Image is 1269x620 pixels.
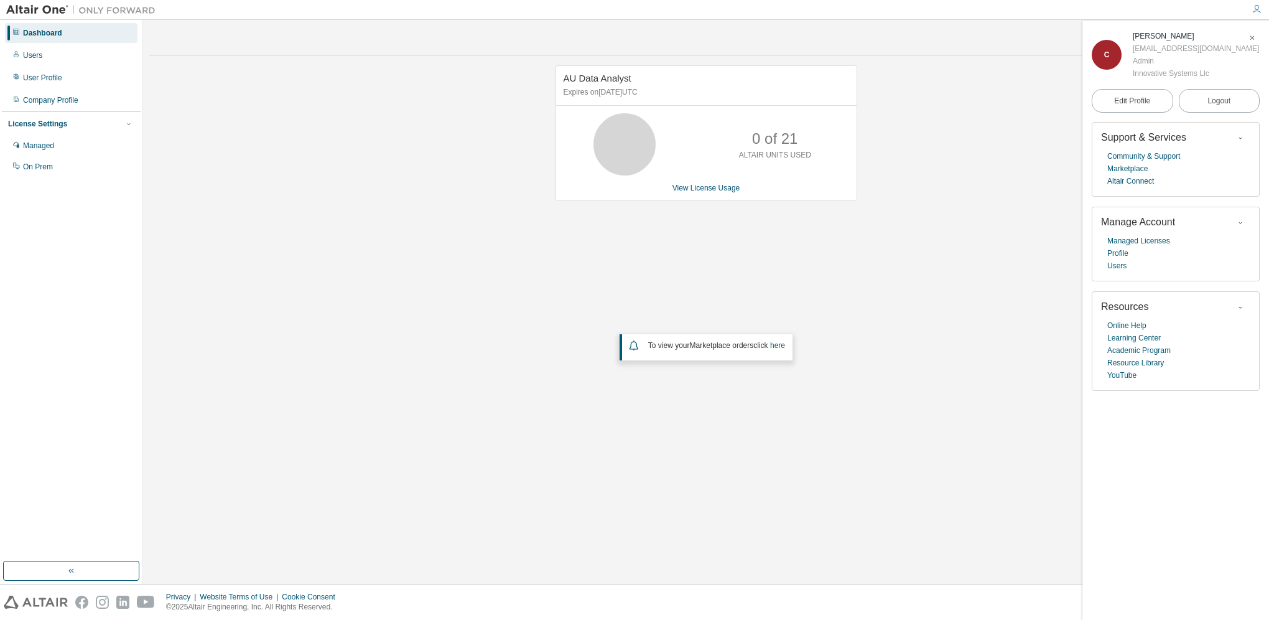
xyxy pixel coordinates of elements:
[1101,132,1186,143] span: Support & Services
[6,4,162,16] img: Altair One
[1107,332,1161,344] a: Learning Center
[1107,357,1164,369] a: Resource Library
[690,341,754,350] em: Marketplace orders
[564,73,631,83] span: AU Data Analyst
[1133,55,1259,67] div: Admin
[1101,217,1175,227] span: Manage Account
[1092,89,1173,113] a: Edit Profile
[23,95,78,105] div: Company Profile
[75,596,88,609] img: facebook.svg
[1107,150,1180,162] a: Community & Support
[1133,30,1259,42] div: Carl Betts
[770,341,785,350] a: here
[23,50,42,60] div: Users
[166,602,343,613] p: © 2025 Altair Engineering, Inc. All Rights Reserved.
[200,592,282,602] div: Website Terms of Use
[1107,344,1171,357] a: Academic Program
[8,119,67,129] div: License Settings
[752,128,797,149] p: 0 of 21
[1133,42,1259,55] div: [EMAIL_ADDRESS][DOMAIN_NAME]
[23,162,53,172] div: On Prem
[1114,96,1150,106] span: Edit Profile
[4,596,68,609] img: altair_logo.svg
[23,141,54,151] div: Managed
[1133,67,1259,80] div: Innovative Systems Llc
[1101,301,1148,312] span: Resources
[96,596,109,609] img: instagram.svg
[1104,50,1110,59] span: C
[1107,260,1127,272] a: Users
[1107,175,1154,187] a: Altair Connect
[137,596,155,609] img: youtube.svg
[1107,247,1128,260] a: Profile
[1107,235,1170,247] a: Managed Licenses
[672,184,740,192] a: View License Usage
[648,341,785,350] span: To view your click
[564,87,846,98] p: Expires on [DATE] UTC
[739,150,811,161] p: ALTAIR UNITS USED
[23,73,62,83] div: User Profile
[1107,369,1137,382] a: YouTube
[1107,162,1148,175] a: Marketplace
[1179,89,1260,113] button: Logout
[1107,319,1146,332] a: Online Help
[282,592,342,602] div: Cookie Consent
[23,28,62,38] div: Dashboard
[166,592,200,602] div: Privacy
[1207,95,1230,107] span: Logout
[116,596,129,609] img: linkedin.svg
